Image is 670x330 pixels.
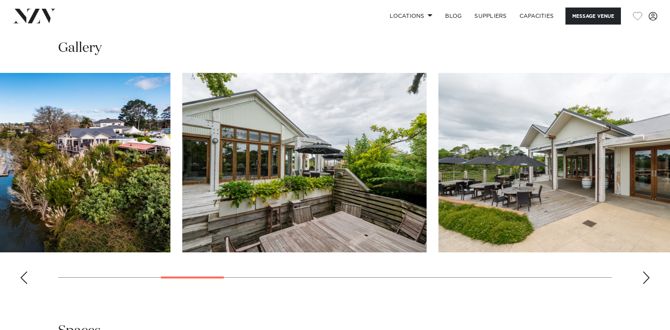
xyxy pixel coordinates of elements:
[439,8,468,25] a: BLOG
[58,39,102,57] h2: Gallery
[182,73,426,252] swiper-slide: 5 / 19
[565,8,621,25] button: Message Venue
[13,9,56,23] img: nzv-logo.png
[468,8,513,25] a: SUPPLIERS
[383,8,439,25] a: Locations
[513,8,560,25] a: Capacities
